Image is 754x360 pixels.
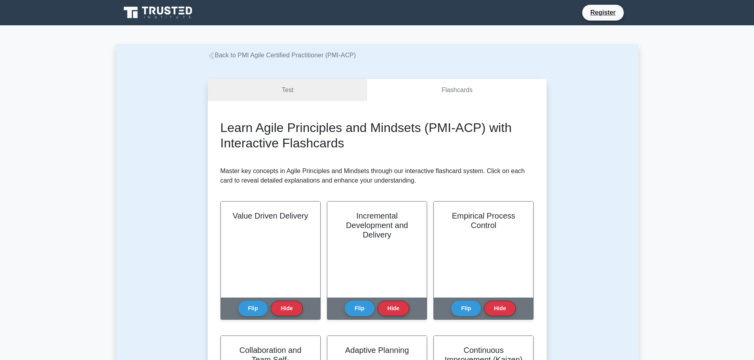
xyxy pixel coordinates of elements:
[208,79,368,102] a: Test
[337,211,417,239] h2: Incremental Development and Delivery
[238,301,268,316] button: Flip
[337,345,417,355] h2: Adaptive Planning
[220,120,534,151] h2: Learn Agile Principles and Mindsets (PMI-ACP) with Interactive Flashcards
[230,211,311,221] h2: Value Driven Delivery
[271,301,302,316] button: Hide
[484,301,516,316] button: Hide
[367,79,546,102] a: Flashcards
[208,52,356,58] a: Back to PMI Agile Certified Practitioner (PMI-ACP)
[378,301,409,316] button: Hide
[585,8,620,17] a: Register
[451,301,481,316] button: Flip
[443,211,524,230] h2: Empirical Process Control
[220,166,534,185] p: Master key concepts in Agile Principles and Mindsets through our interactive flashcard system. Cl...
[345,301,374,316] button: Flip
